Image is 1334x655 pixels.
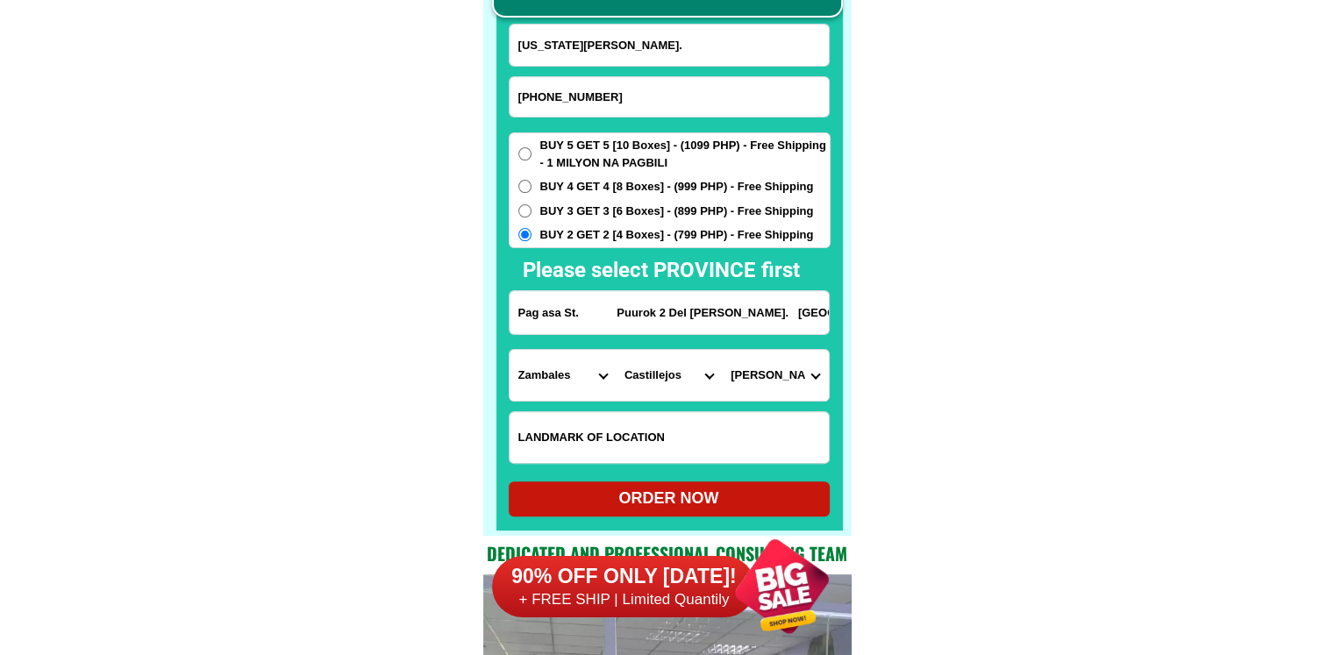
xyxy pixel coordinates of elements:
input: BUY 3 GET 3 [6 Boxes] - (899 PHP) - Free Shipping [518,204,531,217]
span: BUY 4 GET 4 [8 Boxes] - (999 PHP) - Free Shipping [540,178,814,196]
span: BUY 2 GET 2 [4 Boxes] - (799 PHP) - Free Shipping [540,226,814,244]
h6: + FREE SHIP | Limited Quantily [492,590,755,609]
input: Input phone_number [510,77,829,117]
h2: Dedicated and professional consulting team [483,540,852,566]
input: BUY 2 GET 2 [4 Boxes] - (799 PHP) - Free Shipping [518,228,531,241]
span: BUY 5 GET 5 [10 Boxes] - (1099 PHP) - Free Shipping - 1 MILYON NA PAGBILI [540,137,830,171]
input: BUY 4 GET 4 [8 Boxes] - (999 PHP) - Free Shipping [518,180,531,193]
input: Input LANDMARKOFLOCATION [510,412,829,463]
h6: 90% OFF ONLY [DATE]! [492,564,755,590]
div: ORDER NOW [509,487,830,510]
span: BUY 3 GET 3 [6 Boxes] - (899 PHP) - Free Shipping [540,203,814,220]
select: Select commune [722,350,828,401]
select: Select district [616,350,722,401]
input: Input address [510,291,829,334]
input: Input full_name [510,25,829,66]
select: Select province [510,350,616,401]
h2: Please select PROVINCE first [523,254,989,286]
input: BUY 5 GET 5 [10 Boxes] - (1099 PHP) - Free Shipping - 1 MILYON NA PAGBILI [518,147,531,160]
